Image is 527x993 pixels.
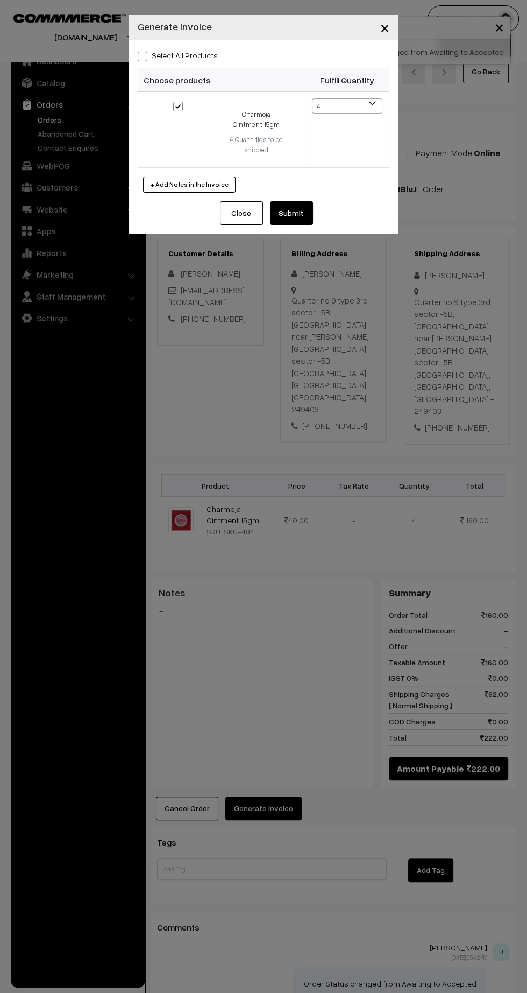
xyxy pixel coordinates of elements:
[305,68,389,92] th: Fulfill Quantity
[270,201,313,225] button: Submit
[138,68,305,92] th: Choose products
[229,109,284,130] div: Charmoja Ointment 15gm
[229,135,284,156] div: 4 Quantities to be shipped
[312,98,382,114] span: 4
[372,11,398,44] button: Close
[220,201,263,225] button: Close
[138,50,218,61] label: Select all Products
[380,17,389,37] span: ×
[138,19,212,34] h4: Generate Invoice
[143,177,236,193] button: + Add Notes in the Invoice
[312,99,382,114] span: 4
